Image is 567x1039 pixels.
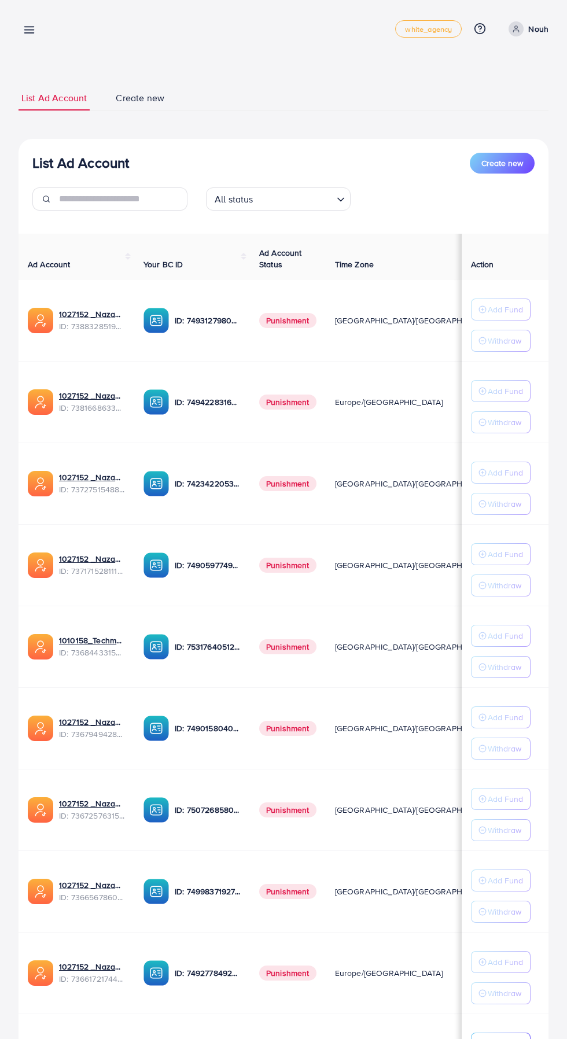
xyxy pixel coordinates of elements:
[259,558,316,573] span: Punishment
[143,879,169,904] img: ic-ba-acc.ded83a64.svg
[471,869,531,891] button: Add Fund
[488,384,523,398] p: Add Fund
[335,886,496,897] span: [GEOGRAPHIC_DATA]/[GEOGRAPHIC_DATA]
[59,390,125,401] a: 1027152 _Nazaagency_023
[488,986,521,1000] p: Withdraw
[335,723,496,734] span: [GEOGRAPHIC_DATA]/[GEOGRAPHIC_DATA]
[59,647,125,658] span: ID: 7368443315504726017
[59,891,125,903] span: ID: 7366567860828749825
[488,874,523,887] p: Add Fund
[471,493,531,515] button: Withdraw
[259,966,316,981] span: Punishment
[59,553,125,565] a: 1027152 _Nazaagency_04
[471,901,531,923] button: Withdraw
[59,798,125,821] div: <span class='underline'>1027152 _Nazaagency_016</span></br>7367257631523782657
[257,189,332,208] input: Search for option
[59,716,125,728] a: 1027152 _Nazaagency_003
[471,330,531,352] button: Withdraw
[59,961,125,972] a: 1027152 _Nazaagency_018
[504,21,548,36] a: Nouh
[471,819,531,841] button: Withdraw
[143,389,169,415] img: ic-ba-acc.ded83a64.svg
[259,247,302,270] span: Ad Account Status
[59,879,125,891] a: 1027152 _Nazaagency_0051
[488,710,523,724] p: Add Fund
[143,960,169,986] img: ic-ba-acc.ded83a64.svg
[59,553,125,577] div: <span class='underline'>1027152 _Nazaagency_04</span></br>7371715281112170513
[28,259,71,270] span: Ad Account
[59,728,125,740] span: ID: 7367949428067450896
[59,879,125,903] div: <span class='underline'>1027152 _Nazaagency_0051</span></br>7366567860828749825
[259,721,316,736] span: Punishment
[335,804,496,816] span: [GEOGRAPHIC_DATA]/[GEOGRAPHIC_DATA]
[259,395,316,410] span: Punishment
[59,484,125,495] span: ID: 7372751548805726224
[175,640,241,654] p: ID: 7531764051207716871
[28,389,53,415] img: ic-ads-acc.e4c84228.svg
[488,955,523,969] p: Add Fund
[335,641,496,653] span: [GEOGRAPHIC_DATA]/[GEOGRAPHIC_DATA]
[471,299,531,320] button: Add Fund
[28,634,53,659] img: ic-ads-acc.e4c84228.svg
[59,471,125,483] a: 1027152 _Nazaagency_007
[528,22,548,36] p: Nouh
[471,380,531,402] button: Add Fund
[116,91,164,105] span: Create new
[28,308,53,333] img: ic-ads-acc.e4c84228.svg
[471,625,531,647] button: Add Fund
[471,543,531,565] button: Add Fund
[175,966,241,980] p: ID: 7492778492849930241
[488,905,521,919] p: Withdraw
[175,314,241,327] p: ID: 7493127980932333584
[471,951,531,973] button: Add Fund
[143,634,169,659] img: ic-ba-acc.ded83a64.svg
[471,738,531,760] button: Withdraw
[471,462,531,484] button: Add Fund
[488,823,521,837] p: Withdraw
[28,552,53,578] img: ic-ads-acc.e4c84228.svg
[28,960,53,986] img: ic-ads-acc.e4c84228.svg
[488,547,523,561] p: Add Fund
[488,742,521,756] p: Withdraw
[259,802,316,817] span: Punishment
[335,259,374,270] span: Time Zone
[471,574,531,596] button: Withdraw
[59,798,125,809] a: 1027152 _Nazaagency_016
[481,157,523,169] span: Create new
[175,803,241,817] p: ID: 7507268580682137618
[212,191,256,208] span: All status
[175,558,241,572] p: ID: 7490597749134508040
[395,20,462,38] a: white_agency
[59,973,125,985] span: ID: 7366172174454882305
[175,885,241,898] p: ID: 7499837192777400321
[405,25,452,33] span: white_agency
[59,810,125,821] span: ID: 7367257631523782657
[259,639,316,654] span: Punishment
[59,308,125,320] a: 1027152 _Nazaagency_019
[259,884,316,899] span: Punishment
[21,91,87,105] span: List Ad Account
[470,153,535,174] button: Create new
[259,313,316,328] span: Punishment
[471,259,494,270] span: Action
[488,415,521,429] p: Withdraw
[488,660,521,674] p: Withdraw
[59,402,125,414] span: ID: 7381668633665093648
[488,497,521,511] p: Withdraw
[175,395,241,409] p: ID: 7494228316518858759
[143,797,169,823] img: ic-ba-acc.ded83a64.svg
[488,466,523,480] p: Add Fund
[335,478,496,489] span: [GEOGRAPHIC_DATA]/[GEOGRAPHIC_DATA]
[59,565,125,577] span: ID: 7371715281112170513
[488,629,523,643] p: Add Fund
[471,411,531,433] button: Withdraw
[488,792,523,806] p: Add Fund
[335,967,443,979] span: Europe/[GEOGRAPHIC_DATA]
[143,471,169,496] img: ic-ba-acc.ded83a64.svg
[335,396,443,408] span: Europe/[GEOGRAPHIC_DATA]
[59,716,125,740] div: <span class='underline'>1027152 _Nazaagency_003</span></br>7367949428067450896
[28,471,53,496] img: ic-ads-acc.e4c84228.svg
[335,559,496,571] span: [GEOGRAPHIC_DATA]/[GEOGRAPHIC_DATA]
[259,476,316,491] span: Punishment
[143,716,169,741] img: ic-ba-acc.ded83a64.svg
